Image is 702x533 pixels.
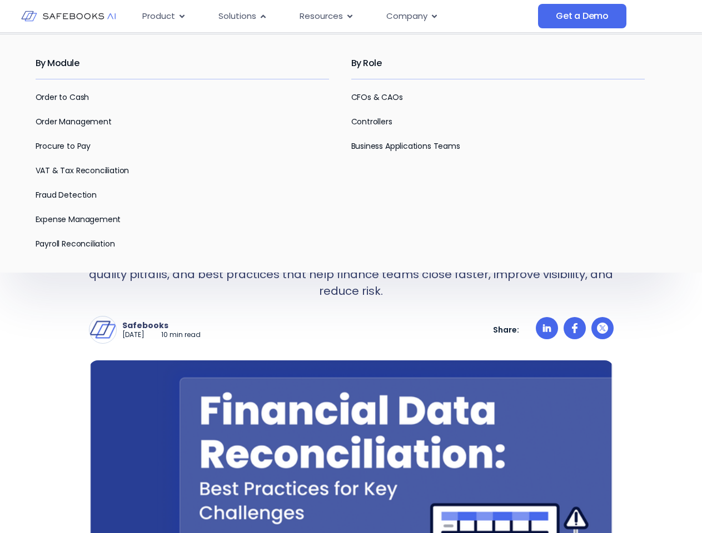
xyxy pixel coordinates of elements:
nav: Menu [133,6,538,27]
a: Get a Demo [538,4,626,28]
p: Safebooks [122,320,201,330]
a: VAT & Tax Reconciliation [36,165,130,176]
h2: By Role [351,48,645,79]
span: Resources [300,10,343,23]
p: 10 min read [161,330,201,340]
a: CFOs & CAOs [351,92,403,103]
p: [DATE] [122,330,145,340]
a: Procure to Pay [36,140,91,152]
span: Product [142,10,175,23]
a: Controllers [351,116,392,127]
h2: By Module [36,48,329,79]
a: Order Management [36,116,112,127]
a: Fraud Detection [36,189,97,200]
a: Expense Management [36,214,121,225]
p: Share: [493,325,519,335]
a: Payroll Reconciliation [36,238,115,249]
a: Business Applications Teams [351,140,460,152]
img: Safebooks [89,316,116,343]
span: Company [386,10,427,23]
span: Solutions [218,10,256,23]
span: Get a Demo [556,11,609,22]
div: Menu Toggle [133,6,538,27]
a: Order to Cash [36,92,89,103]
